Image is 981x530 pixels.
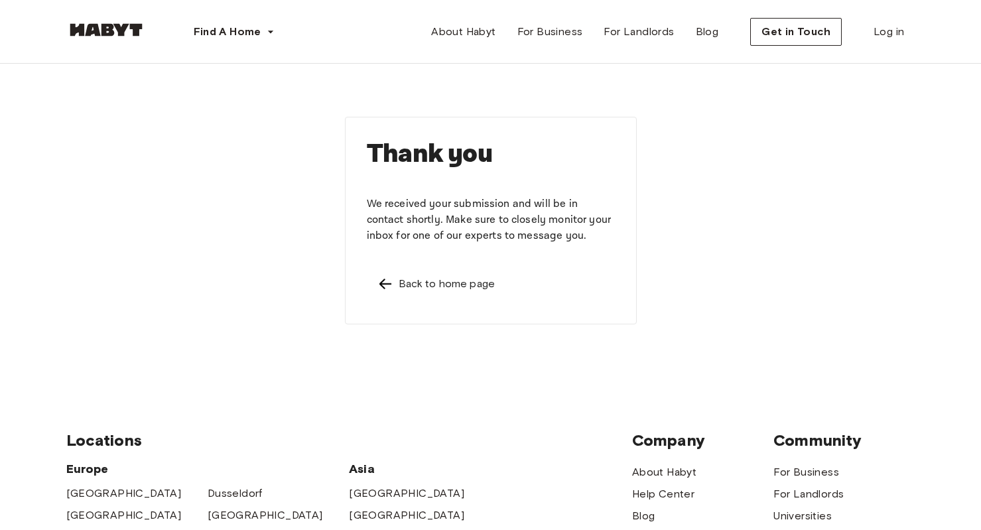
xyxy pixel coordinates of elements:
span: Europe [66,461,350,477]
a: For Landlords [593,19,685,45]
span: About Habyt [431,24,495,40]
img: Left pointing arrow [377,276,393,292]
span: Blog [696,24,719,40]
span: Find A Home [194,24,261,40]
div: Back to home page [399,276,495,292]
span: Community [773,431,915,450]
p: We received your submission and will be in contact shortly. Make sure to closely monitor your inb... [367,196,615,244]
span: Log in [874,24,904,40]
a: For Business [773,464,839,480]
a: For Business [507,19,594,45]
span: Get in Touch [761,24,830,40]
a: Help Center [632,486,694,502]
h1: Thank you [367,139,615,170]
a: Blog [632,508,655,524]
a: Left pointing arrowBack to home page [367,265,615,302]
a: Blog [685,19,730,45]
span: Asia [349,461,490,477]
a: [GEOGRAPHIC_DATA] [66,486,182,501]
a: [GEOGRAPHIC_DATA] [66,507,182,523]
span: Locations [66,431,632,450]
a: [GEOGRAPHIC_DATA] [208,507,323,523]
a: Log in [863,19,915,45]
span: For Landlords [604,24,674,40]
a: Universities [773,508,832,524]
a: For Landlords [773,486,844,502]
a: About Habyt [632,464,696,480]
a: Dusseldorf [208,486,263,501]
a: About Habyt [421,19,506,45]
button: Find A Home [183,19,285,45]
a: [GEOGRAPHIC_DATA] [349,507,464,523]
a: [GEOGRAPHIC_DATA] [349,486,464,501]
button: Get in Touch [750,18,842,46]
span: Company [632,431,773,450]
span: For Business [517,24,583,40]
img: Habyt [66,23,146,36]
